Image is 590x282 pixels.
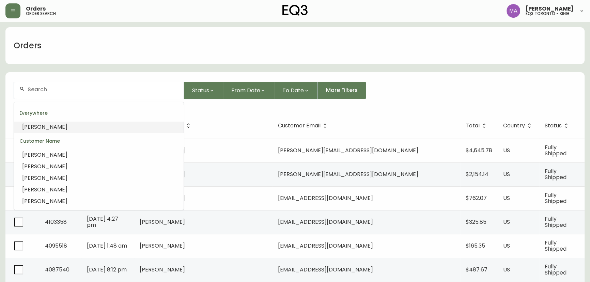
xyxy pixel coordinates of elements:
h1: Orders [14,40,42,51]
span: To Date [282,86,304,95]
span: US [503,218,510,226]
span: Fully Shipped [545,167,566,181]
input: Search [28,86,178,93]
div: Customer Name [14,133,184,149]
span: [EMAIL_ADDRESS][DOMAIN_NAME] [278,194,373,202]
h5: order search [26,12,56,16]
span: [PERSON_NAME] [22,151,67,159]
span: $762.07 [466,194,487,202]
span: More Filters [326,87,358,94]
span: Customer Email [278,124,321,128]
span: [EMAIL_ADDRESS][DOMAIN_NAME] [278,218,373,226]
span: Fully Shipped [545,239,566,253]
span: [EMAIL_ADDRESS][DOMAIN_NAME] [278,242,373,250]
span: US [503,266,510,273]
span: [PERSON_NAME][EMAIL_ADDRESS][DOMAIN_NAME] [278,170,418,178]
span: [PERSON_NAME] [140,266,185,273]
span: US [503,146,510,154]
span: US [503,170,510,178]
span: [DATE] 8:12 pm [87,266,127,273]
span: [EMAIL_ADDRESS][DOMAIN_NAME] [278,266,373,273]
span: Fully Shipped [545,215,566,229]
span: [DATE] 1:48 am [87,242,127,250]
span: Fully Shipped [545,143,566,157]
span: From Date [231,86,260,95]
span: [PERSON_NAME] [22,162,67,170]
span: US [503,242,510,250]
span: Country [503,124,525,128]
h5: eq3 toronto - king [526,12,569,16]
span: [PERSON_NAME] [140,242,185,250]
span: US [503,194,510,202]
span: [PERSON_NAME] [22,123,67,131]
span: $325.85 [466,218,486,226]
button: Status [184,82,223,99]
span: [PERSON_NAME][EMAIL_ADDRESS][DOMAIN_NAME] [278,146,418,154]
span: Total [466,123,488,129]
span: [PERSON_NAME] [22,174,67,182]
span: $165.35 [466,242,485,250]
span: Fully Shipped [545,263,566,277]
span: 4095518 [45,242,67,250]
button: From Date [223,82,274,99]
span: Status [192,86,209,95]
span: [PERSON_NAME] [526,6,574,12]
span: [PERSON_NAME] [140,218,185,226]
span: [DATE] 4:27 pm [87,215,118,229]
span: Customer Email [278,123,329,129]
span: Status [545,124,562,128]
span: [PERSON_NAME] [22,186,67,193]
span: Total [466,124,480,128]
button: More Filters [318,82,366,99]
span: $2,154.14 [466,170,488,178]
span: Orders [26,6,46,12]
img: logo [282,5,308,16]
span: 4103358 [45,218,67,226]
span: Status [545,123,571,129]
span: Country [503,123,534,129]
img: 4f0989f25cbf85e7eb2537583095d61e [507,4,520,18]
span: $4,645.78 [466,146,492,154]
button: To Date [274,82,318,99]
span: $487.67 [466,266,487,273]
div: Everywhere [14,105,184,121]
span: Fully Shipped [545,191,566,205]
span: [PERSON_NAME] [22,197,67,205]
span: 4087540 [45,266,69,273]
